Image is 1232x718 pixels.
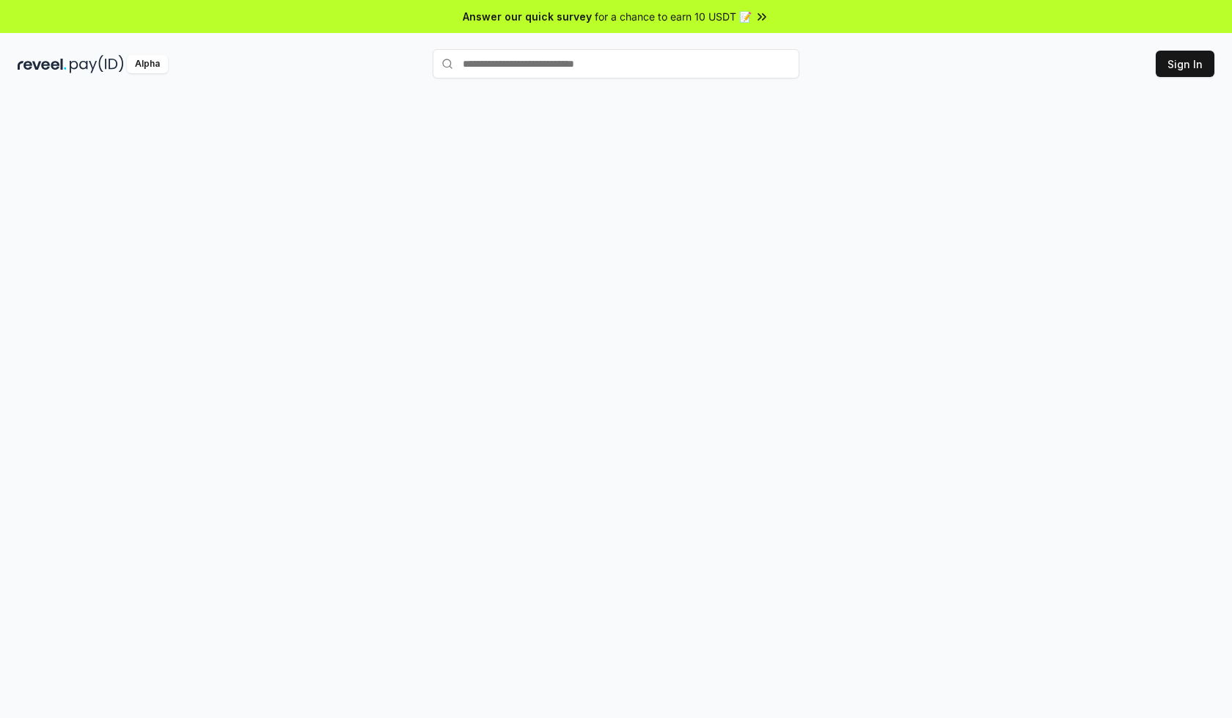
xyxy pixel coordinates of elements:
[70,55,124,73] img: pay_id
[463,9,592,24] span: Answer our quick survey
[127,55,168,73] div: Alpha
[595,9,752,24] span: for a chance to earn 10 USDT 📝
[1156,51,1214,77] button: Sign In
[18,55,67,73] img: reveel_dark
